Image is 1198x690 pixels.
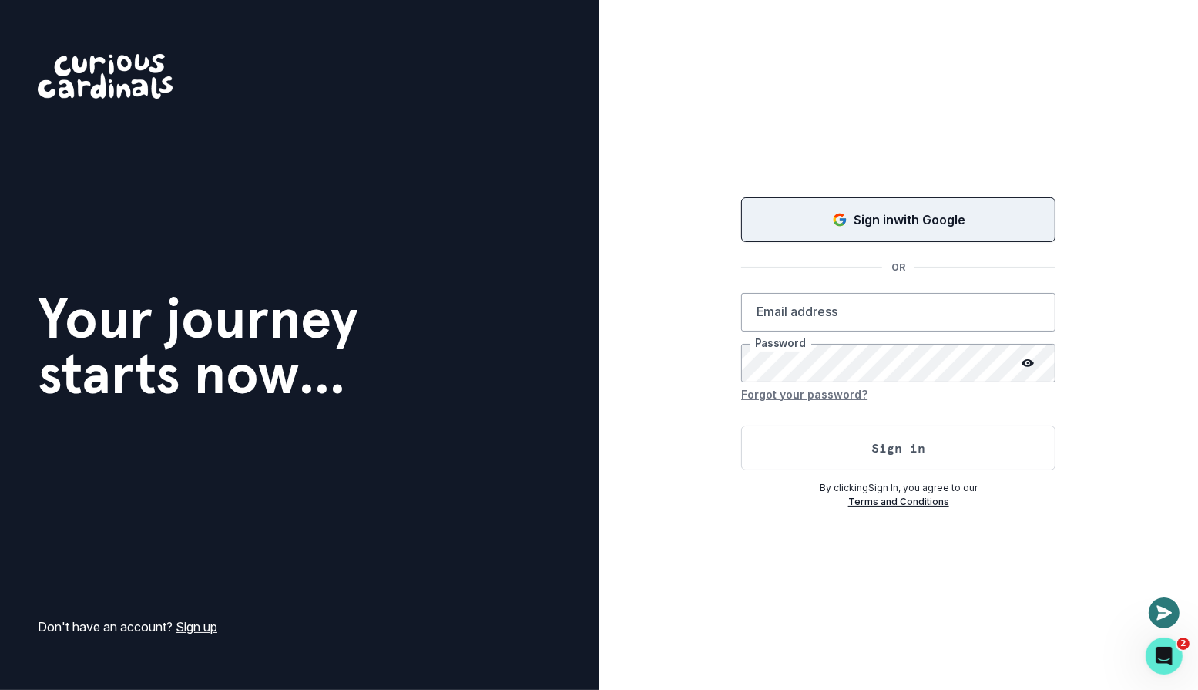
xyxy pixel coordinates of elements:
[38,618,217,636] p: Don't have an account?
[176,619,217,634] a: Sign up
[741,426,1055,470] button: Sign in
[741,382,867,407] button: Forgot your password?
[854,210,965,229] p: Sign in with Google
[1149,597,1180,628] button: Open or close messaging widget
[741,197,1055,242] button: Sign in with Google (GSuite)
[848,496,949,507] a: Terms and Conditions
[1146,638,1183,675] iframe: Intercom live chat
[741,481,1055,495] p: By clicking Sign In , you agree to our
[882,261,914,274] p: OR
[1177,638,1190,650] span: 2
[38,54,173,99] img: Curious Cardinals Logo
[38,291,358,402] h1: Your journey starts now...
